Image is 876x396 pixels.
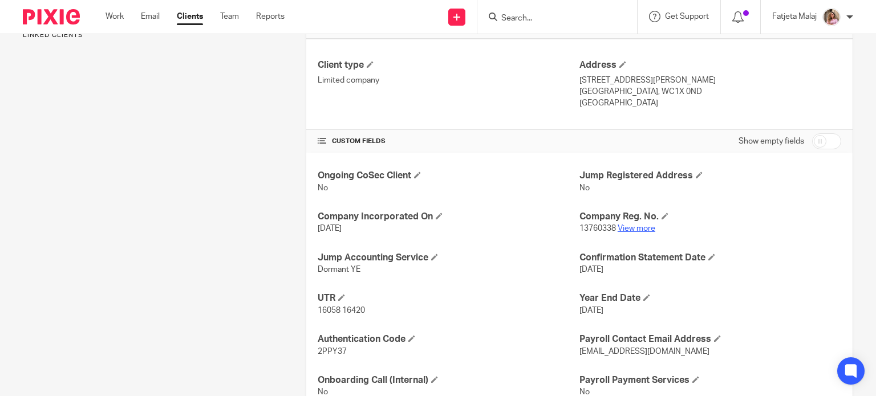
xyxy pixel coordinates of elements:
[318,307,365,315] span: 16058 16420
[318,266,360,273] span: Dormant YE
[579,307,603,315] span: [DATE]
[665,13,709,21] span: Get Support
[579,252,841,264] h4: Confirmation Statement Date
[318,224,342,232] span: [DATE]
[579,292,841,304] h4: Year End Date
[318,170,579,182] h4: Ongoing CoSec Client
[579,170,841,182] h4: Jump Registered Address
[579,75,841,86] p: [STREET_ADDRESS][PERSON_NAME]
[318,333,579,345] h4: Authentication Code
[618,224,655,232] a: View more
[318,59,579,71] h4: Client type
[579,266,603,273] span: [DATE]
[177,11,203,22] a: Clients
[141,11,160,22] a: Email
[772,11,817,22] p: Fatjeta Malaj
[579,224,616,232] span: 13760338
[500,14,603,24] input: Search
[579,333,841,345] h4: Payroll Contact Email Address
[579,388,590,396] span: No
[106,11,124,22] a: Work
[822,8,841,26] img: MicrosoftTeams-image%20(5).png
[220,11,239,22] a: Team
[318,211,579,223] h4: Company Incorporated On
[579,97,841,109] p: [GEOGRAPHIC_DATA]
[318,137,579,146] h4: CUSTOM FIELDS
[579,211,841,223] h4: Company Reg. No.
[579,348,709,356] span: [EMAIL_ADDRESS][DOMAIN_NAME]
[579,374,841,386] h4: Payroll Payment Services
[318,374,579,386] h4: Onboarding Call (Internal)
[318,75,579,86] p: Limited company
[23,31,288,40] p: Linked clients
[318,388,328,396] span: No
[579,86,841,97] p: [GEOGRAPHIC_DATA], WC1X 0ND
[318,292,579,304] h4: UTR
[318,184,328,192] span: No
[318,252,579,264] h4: Jump Accounting Service
[23,9,80,25] img: Pixie
[256,11,285,22] a: Reports
[579,59,841,71] h4: Address
[318,348,347,356] span: 2PPY37
[579,184,590,192] span: No
[739,136,804,147] label: Show empty fields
